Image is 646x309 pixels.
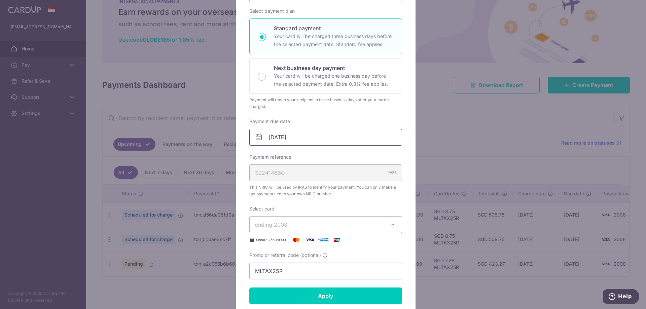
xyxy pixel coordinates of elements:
[249,287,402,304] input: Apply
[249,129,402,146] input: DD / MM / YYYY
[249,118,290,125] label: Payment due date
[603,289,639,306] iframe: Opens a widget where you can find more information
[290,236,303,244] img: Mastercard
[388,169,397,176] div: 9/35
[274,64,394,72] p: Next business day payment
[249,216,402,233] button: ending 2008
[249,184,402,197] span: This NRIC will be used by IRAS to identify your payment. You can only make a tax payment tied to ...
[249,205,275,212] label: Select card
[303,236,317,244] img: Visa
[330,236,344,244] img: UnionPay
[249,96,402,110] div: Payment will reach your recipient in three business days after your card is charged.
[274,24,394,32] p: Standard payment
[274,72,394,88] p: Your card will be charged one business day before the selected payment date. Extra 0.3% fee applies.
[274,32,394,48] p: Your card will be charged three business days before the selected payment date. Standard fee appl...
[255,221,287,228] span: ending 2008
[249,8,295,14] label: Select payment plan
[249,154,291,160] label: Payment reference
[249,252,321,259] span: Promo or referral code (optional)
[256,237,287,242] span: Secure 256-bit SSL
[317,236,330,244] img: American Express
